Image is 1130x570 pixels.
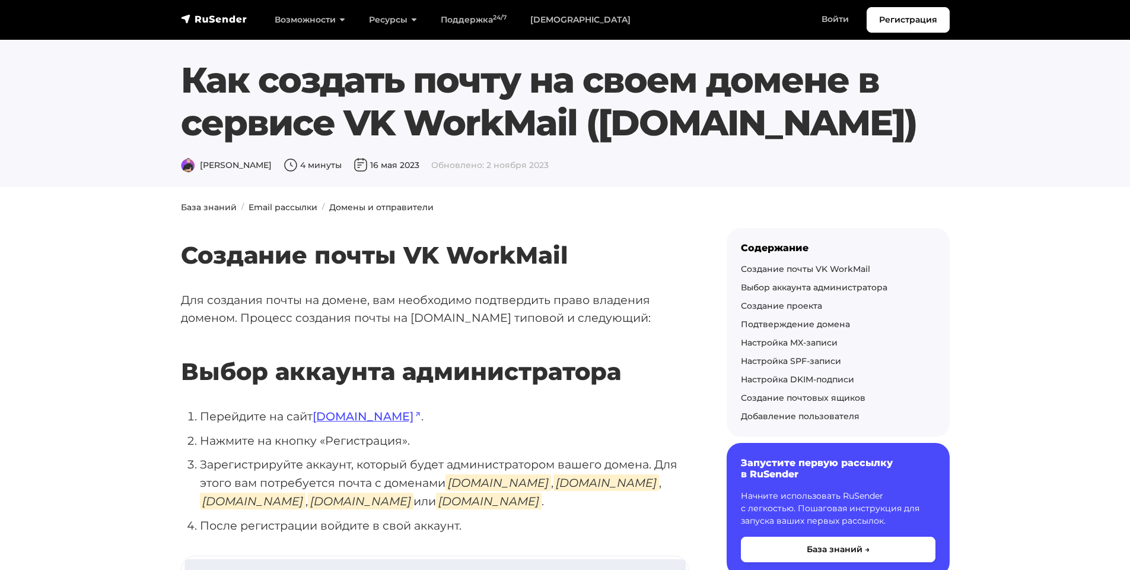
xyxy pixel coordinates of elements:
a: Регистрация [867,7,950,33]
a: Подтверждение домена [741,319,850,330]
a: Создание проекта [741,300,822,311]
a: Настройка SPF-записи [741,356,841,366]
li: После регистрации войдите в свой аккаунт. [200,517,689,535]
h2: Создание почты VK WorkMail [181,206,689,270]
li: Зарегистрируйте аккаунт, который будет администратором вашего домена. Для этого вам потребуется п... [200,455,689,510]
li: Перейдите на сайт . [200,407,689,426]
em: [DOMAIN_NAME] [553,474,659,491]
a: Поддержка24/7 [429,8,518,32]
span: Обновлено: 2 ноября 2023 [431,160,549,170]
a: Настройка MX-записи [741,337,838,348]
h6: Запустите первую рассылку в RuSender [741,457,935,480]
p: Для создания почты на домене, вам необходимо подтвердить право владения доменом. Процесс создания... [181,291,689,327]
a: Создание почтовых ящиков [741,392,865,403]
button: База знаний → [741,537,935,562]
a: Возможности [263,8,357,32]
em: [DOMAIN_NAME] [436,493,542,509]
a: [DEMOGRAPHIC_DATA] [518,8,642,32]
a: [DOMAIN_NAME] [313,409,421,423]
span: [PERSON_NAME] [181,160,272,170]
div: Содержание [741,242,935,254]
a: Ресурсы [357,8,429,32]
span: 16 мая 2023 [354,160,419,170]
sup: 24/7 [493,14,507,21]
nav: breadcrumb [174,201,957,214]
a: Войти [810,7,861,31]
em: [DOMAIN_NAME] [445,474,551,491]
em: [DOMAIN_NAME] [308,493,413,509]
h2: Выбор аккаунта администратора [181,322,689,386]
a: Выбор аккаунта администратора [741,282,887,293]
img: RuSender [181,13,247,25]
img: Дата публикации [354,158,368,172]
a: База знаний [181,202,237,213]
h1: Как создать почту на своем домене в сервисе VK WorkMail ([DOMAIN_NAME]) [181,59,950,144]
span: 4 минуты [284,160,342,170]
a: Создание почты VK WorkMail [741,264,870,274]
p: Начните использовать RuSender с легкостью. Пошаговая инструкция для запуска ваших первых рассылок. [741,490,935,527]
li: Нажмите на кнопку «Регистрация». [200,432,689,450]
a: Добавление пользователя [741,411,860,422]
a: Email рассылки [249,202,317,213]
img: Время чтения [284,158,298,172]
em: [DOMAIN_NAME] [200,493,305,509]
a: Домены и отправители [329,202,434,213]
a: Настройка DKIM-подписи [741,374,854,385]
